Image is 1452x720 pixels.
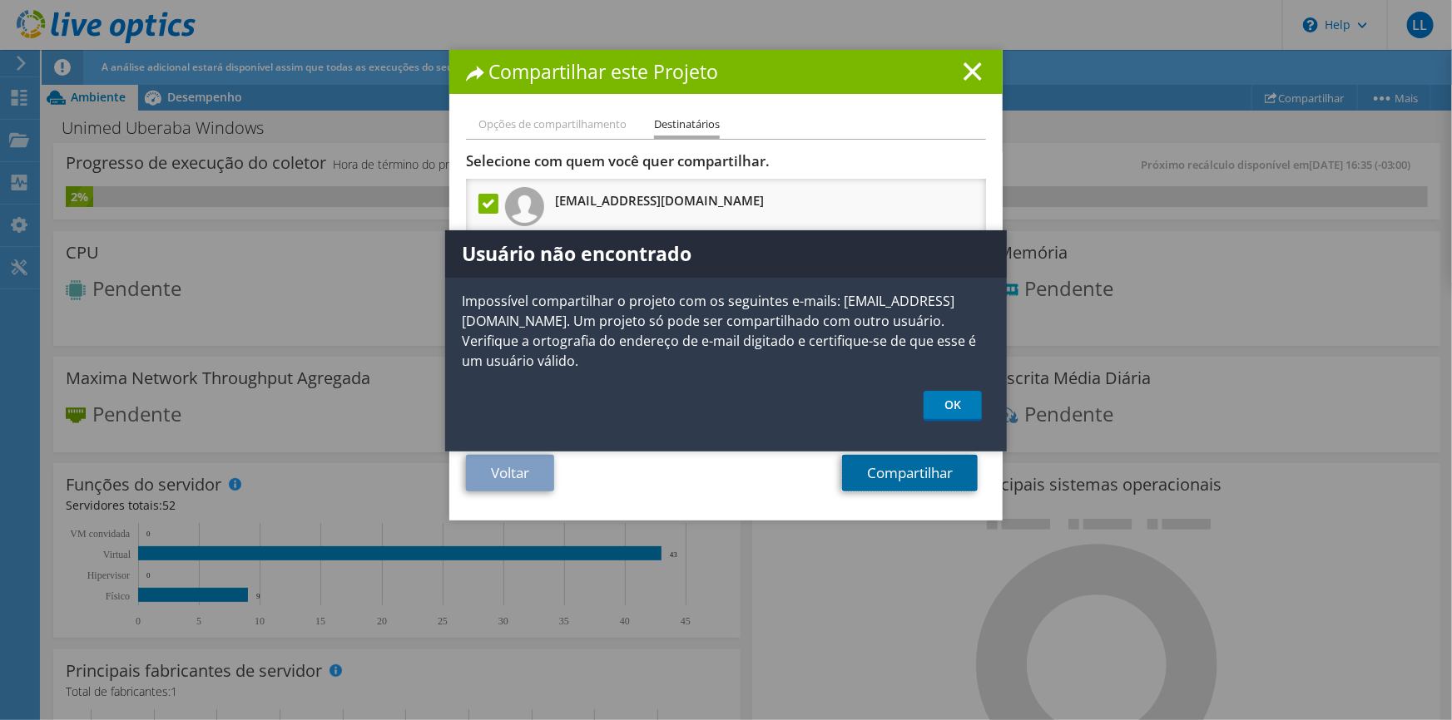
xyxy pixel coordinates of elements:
a: Compartilhar [842,455,978,491]
a: OK [924,391,982,422]
h1: Compartilhar este Projeto [466,62,986,81]
a: Voltar [466,455,554,491]
img: user.png [505,187,544,226]
h1: Usuário não encontrado [445,230,1007,278]
h3: [EMAIL_ADDRESS][DOMAIN_NAME] [555,187,764,214]
li: Opções de compartilhamento [478,115,627,136]
p: Impossível compartilhar o projeto com os seguintes e-mails: [EMAIL_ADDRESS][DOMAIN_NAME]. Um proj... [445,291,1007,371]
li: Destinatários [654,115,720,139]
h3: Selecione com quem você quer compartilhar. [466,152,986,170]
